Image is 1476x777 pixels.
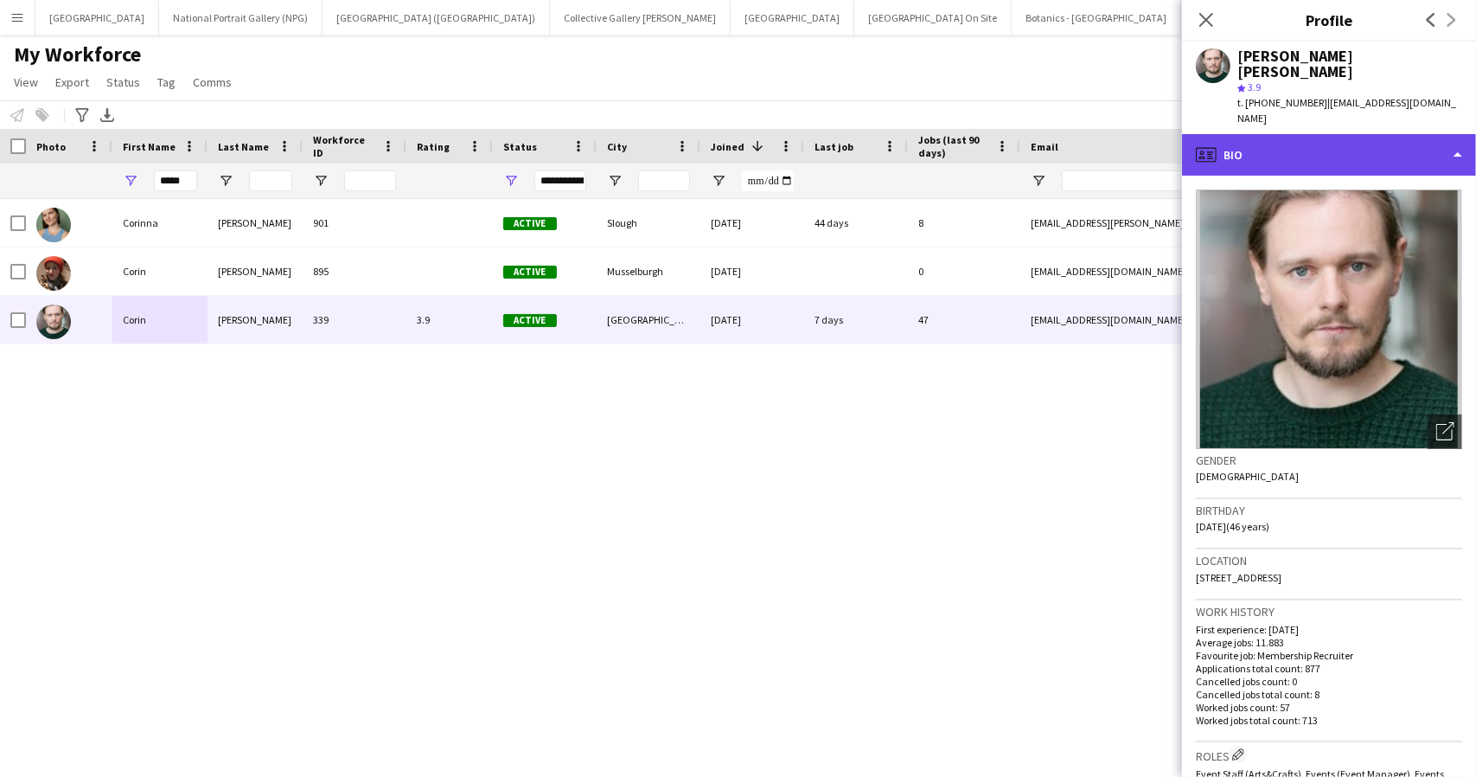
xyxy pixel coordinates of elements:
p: Average jobs: 11.883 [1196,636,1462,649]
div: Bio [1182,134,1476,176]
h3: Roles [1196,746,1462,764]
div: 47 [908,296,1020,344]
img: Crew avatar or photo [1196,189,1462,449]
button: Open Filter Menu [1031,173,1046,189]
span: | [EMAIL_ADDRESS][DOMAIN_NAME] [1237,96,1456,125]
img: Corin Rhys Jones [36,305,71,339]
button: [GEOGRAPHIC_DATA] [35,1,159,35]
span: Joined [711,140,744,153]
input: Joined Filter Input [742,170,794,191]
div: [PERSON_NAME] [PERSON_NAME] [1237,48,1462,80]
div: [DATE] [700,247,804,295]
img: Corinna Herriot [36,208,71,242]
input: City Filter Input [638,170,690,191]
button: Open Filter Menu [711,173,726,189]
div: [DATE] [700,296,804,344]
button: [GEOGRAPHIC_DATA] On Site [854,1,1012,35]
span: Status [106,74,140,90]
span: Jobs (last 90 days) [918,133,989,159]
span: [STREET_ADDRESS] [1196,571,1281,584]
div: Corin [112,247,208,295]
button: Collective Gallery [PERSON_NAME] [550,1,731,35]
app-action-btn: Advanced filters [72,105,93,125]
span: Comms [193,74,232,90]
span: t. [PHONE_NUMBER] [1237,96,1327,109]
span: [DATE] (46 years) [1196,520,1269,533]
div: [GEOGRAPHIC_DATA] [597,296,700,344]
span: Workforce ID [313,133,375,159]
div: 0 [908,247,1020,295]
a: View [7,71,45,93]
span: Active [503,314,557,327]
div: 895 [303,247,406,295]
div: [EMAIL_ADDRESS][PERSON_NAME][DOMAIN_NAME] [1020,199,1366,247]
div: 339 [303,296,406,344]
input: First Name Filter Input [154,170,197,191]
div: 44 days [804,199,908,247]
button: Open Filter Menu [607,173,623,189]
p: Worked jobs total count: 713 [1196,714,1462,727]
div: [EMAIL_ADDRESS][DOMAIN_NAME] [1020,296,1366,344]
span: My Workforce [14,42,141,67]
h3: Birthday [1196,503,1462,518]
input: Workforce ID Filter Input [344,170,396,191]
button: National Portrait Gallery (NPG) [159,1,323,35]
span: Last Name [218,140,269,153]
h3: Gender [1196,453,1462,468]
h3: Profile [1182,9,1476,31]
button: [GEOGRAPHIC_DATA] (HES) [1181,1,1331,35]
img: Corin Christopher [36,256,71,291]
a: Tag [150,71,182,93]
span: View [14,74,38,90]
button: Open Filter Menu [503,173,519,189]
div: Corinna [112,199,208,247]
p: Cancelled jobs total count: 8 [1196,688,1462,701]
a: Comms [186,71,239,93]
span: Last job [815,140,853,153]
div: [PERSON_NAME] [208,199,303,247]
button: [GEOGRAPHIC_DATA] [731,1,854,35]
div: 7 days [804,296,908,344]
button: Botanics - [GEOGRAPHIC_DATA] [1012,1,1181,35]
h3: Work history [1196,604,1462,620]
a: Status [99,71,147,93]
button: Open Filter Menu [313,173,329,189]
button: Open Filter Menu [218,173,233,189]
p: Worked jobs count: 57 [1196,701,1462,714]
button: Open Filter Menu [123,173,138,189]
h3: Location [1196,553,1462,568]
span: [DEMOGRAPHIC_DATA] [1196,470,1299,483]
span: Status [503,140,537,153]
div: 3.9 [406,296,493,344]
div: 8 [908,199,1020,247]
span: Active [503,266,557,279]
span: Active [503,217,557,230]
span: City [607,140,627,153]
p: First experience: [DATE] [1196,623,1462,636]
div: [EMAIL_ADDRESS][DOMAIN_NAME] [1020,247,1366,295]
button: [GEOGRAPHIC_DATA] ([GEOGRAPHIC_DATA]) [323,1,550,35]
span: Export [55,74,89,90]
span: First Name [123,140,176,153]
p: Applications total count: 877 [1196,662,1462,675]
div: [PERSON_NAME] [208,296,303,344]
span: Tag [157,74,176,90]
span: Rating [417,140,450,153]
p: Cancelled jobs count: 0 [1196,675,1462,688]
div: Slough [597,199,700,247]
a: Export [48,71,96,93]
div: [DATE] [700,199,804,247]
span: 3.9 [1248,80,1261,93]
div: [PERSON_NAME] [208,247,303,295]
div: 901 [303,199,406,247]
app-action-btn: Export XLSX [97,105,118,125]
p: Favourite job: Membership Recruiter [1196,649,1462,662]
div: Corin [112,296,208,344]
span: Email [1031,140,1058,153]
input: Email Filter Input [1062,170,1356,191]
span: Photo [36,140,66,153]
div: Open photos pop-in [1428,414,1462,449]
div: Musselburgh [597,247,700,295]
input: Last Name Filter Input [249,170,292,191]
